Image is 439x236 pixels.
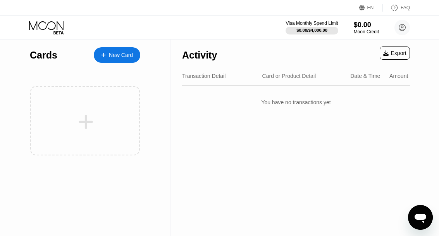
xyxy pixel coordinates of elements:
[109,52,133,59] div: New Card
[354,21,379,29] div: $0.00
[380,47,410,60] div: Export
[296,28,327,33] div: $0.00 / $4,000.00
[182,91,410,113] div: You have no transactions yet
[286,21,338,34] div: Visa Monthly Spend Limit$0.00/$4,000.00
[401,5,410,10] div: FAQ
[94,47,140,63] div: New Card
[354,29,379,34] div: Moon Credit
[389,73,408,79] div: Amount
[182,73,226,79] div: Transaction Detail
[286,21,338,26] div: Visa Monthly Spend Limit
[383,50,406,56] div: Export
[354,21,379,34] div: $0.00Moon Credit
[408,205,433,230] iframe: Pulsante per aprire la finestra di messaggistica
[262,73,316,79] div: Card or Product Detail
[367,5,374,10] div: EN
[359,4,383,12] div: EN
[350,73,380,79] div: Date & Time
[30,50,57,61] div: Cards
[182,50,217,61] div: Activity
[383,4,410,12] div: FAQ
